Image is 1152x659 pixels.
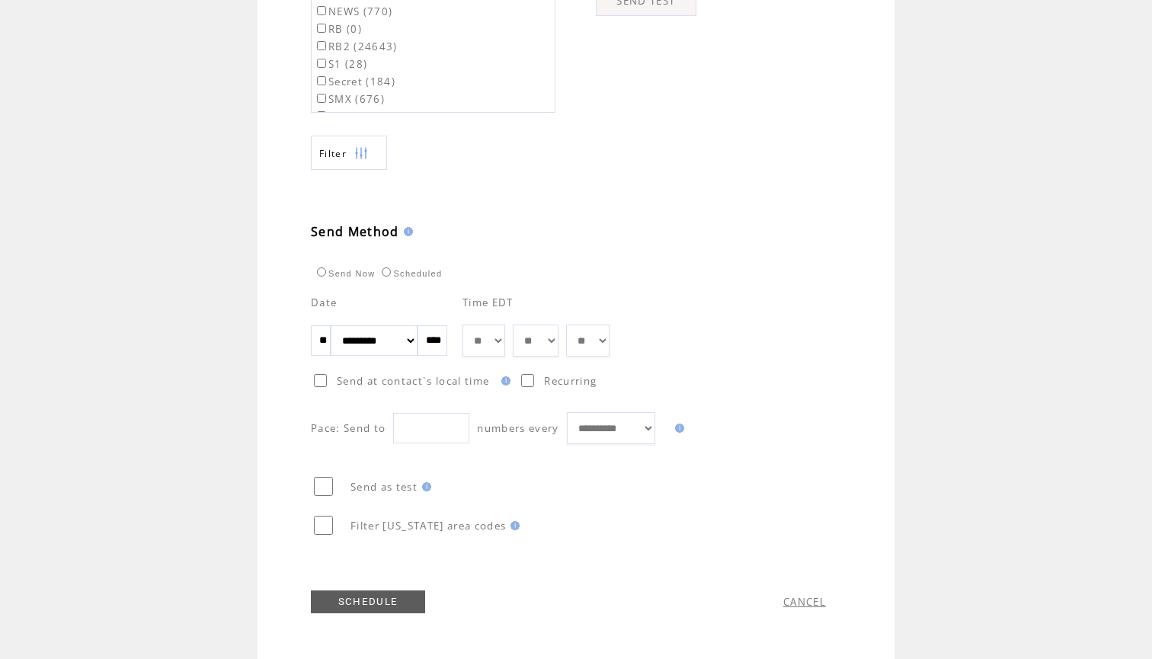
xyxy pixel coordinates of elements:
img: help.gif [399,227,413,236]
input: S1 (28) [317,59,326,68]
label: Secret (184) [314,75,395,88]
span: Send Method [311,223,399,240]
label: Scheduled [378,269,442,278]
img: help.gif [418,482,431,491]
a: SCHEDULE [311,590,425,613]
a: Filter [311,136,387,170]
label: SMX (676) [314,92,385,106]
span: Show filters [319,147,347,160]
label: S1 (28) [314,57,367,71]
img: help.gif [506,521,520,530]
input: RB2 (24643) [317,41,326,50]
span: Date [311,296,337,309]
span: Pace: Send to [311,421,386,435]
input: NEWS (770) [317,6,326,15]
input: STOCK (111) [317,111,326,120]
input: Send Now [317,267,326,277]
label: RB2 (24643) [314,40,398,53]
span: Send at contact`s local time [337,374,489,388]
a: CANCEL [783,595,826,609]
input: RB (0) [317,24,326,33]
span: Recurring [544,374,597,388]
img: help.gif [670,424,684,433]
span: Filter [US_STATE] area codes [350,519,506,533]
label: NEWS (770) [314,5,392,18]
img: help.gif [497,376,510,385]
label: Send Now [313,269,375,278]
label: RB (0) [314,22,362,36]
span: numbers every [477,421,558,435]
span: Time EDT [462,296,514,309]
span: Send as test [350,480,418,494]
input: Secret (184) [317,76,326,85]
img: filters.png [354,136,368,171]
input: SMX (676) [317,94,326,103]
input: Scheduled [382,267,391,277]
label: STOCK (111) [314,110,397,123]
